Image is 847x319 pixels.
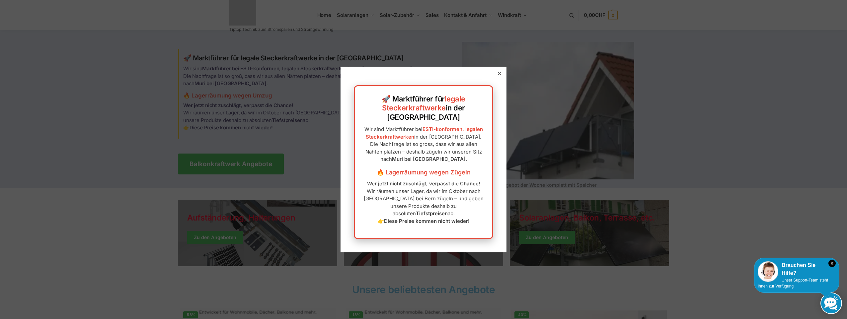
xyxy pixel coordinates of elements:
[828,260,836,267] i: Schließen
[361,95,486,122] h2: 🚀 Marktführer für in der [GEOGRAPHIC_DATA]
[382,95,465,112] a: legale Steckerkraftwerke
[361,180,486,225] p: Wir räumen unser Lager, da wir im Oktober nach [GEOGRAPHIC_DATA] bei Bern zügeln – und geben unse...
[758,261,836,277] div: Brauchen Sie Hilfe?
[367,180,480,187] strong: Wer jetzt nicht zuschlägt, verpasst die Chance!
[384,218,470,224] strong: Diese Preise kommen nicht wieder!
[416,210,448,217] strong: Tiefstpreisen
[361,126,486,163] p: Wir sind Marktführer bei in der [GEOGRAPHIC_DATA]. Die Nachfrage ist so gross, dass wir aus allen...
[758,261,778,282] img: Customer service
[366,126,483,140] a: ESTI-konformen, legalen Steckerkraftwerken
[361,168,486,177] h3: 🔥 Lagerräumung wegen Zügeln
[392,156,466,162] strong: Muri bei [GEOGRAPHIC_DATA]
[758,278,828,288] span: Unser Support-Team steht Ihnen zur Verfügung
